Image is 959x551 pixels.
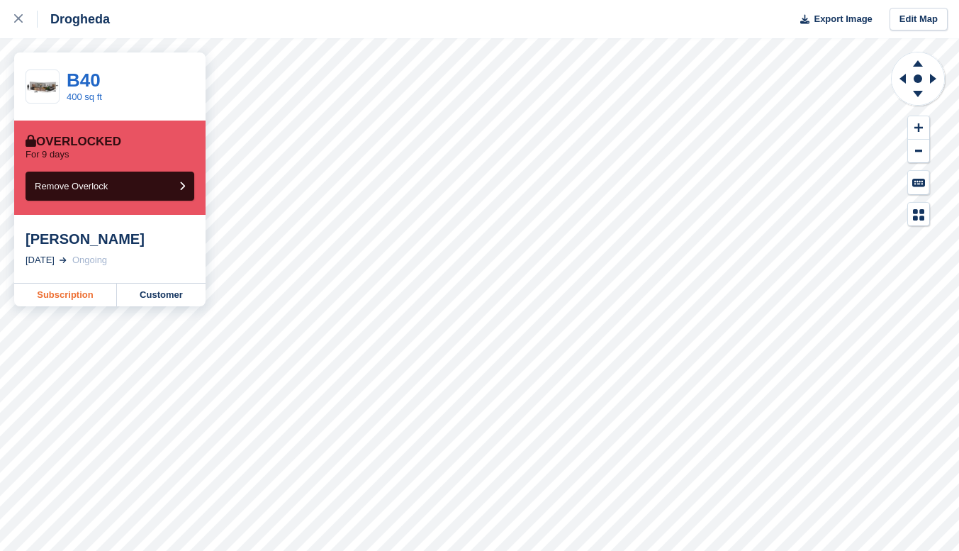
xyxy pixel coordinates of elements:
span: Remove Overlock [35,181,108,191]
button: Remove Overlock [26,172,194,201]
div: [PERSON_NAME] [26,230,194,247]
img: 400-sqft-unit%20(1).jpg [26,74,59,99]
button: Export Image [792,8,873,31]
button: Map Legend [908,203,929,226]
a: 400 sq ft [67,91,102,102]
button: Zoom In [908,116,929,140]
div: Ongoing [72,253,107,267]
button: Keyboard Shortcuts [908,171,929,194]
a: Subscription [14,284,117,306]
div: Drogheda [38,11,110,28]
a: Customer [117,284,206,306]
a: Edit Map [890,8,948,31]
button: Zoom Out [908,140,929,163]
div: Overlocked [26,135,121,149]
a: B40 [67,69,101,91]
span: Export Image [814,12,872,26]
p: For 9 days [26,149,69,160]
img: arrow-right-light-icn-cde0832a797a2874e46488d9cf13f60e5c3a73dbe684e267c42b8395dfbc2abf.svg [60,257,67,263]
div: [DATE] [26,253,55,267]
